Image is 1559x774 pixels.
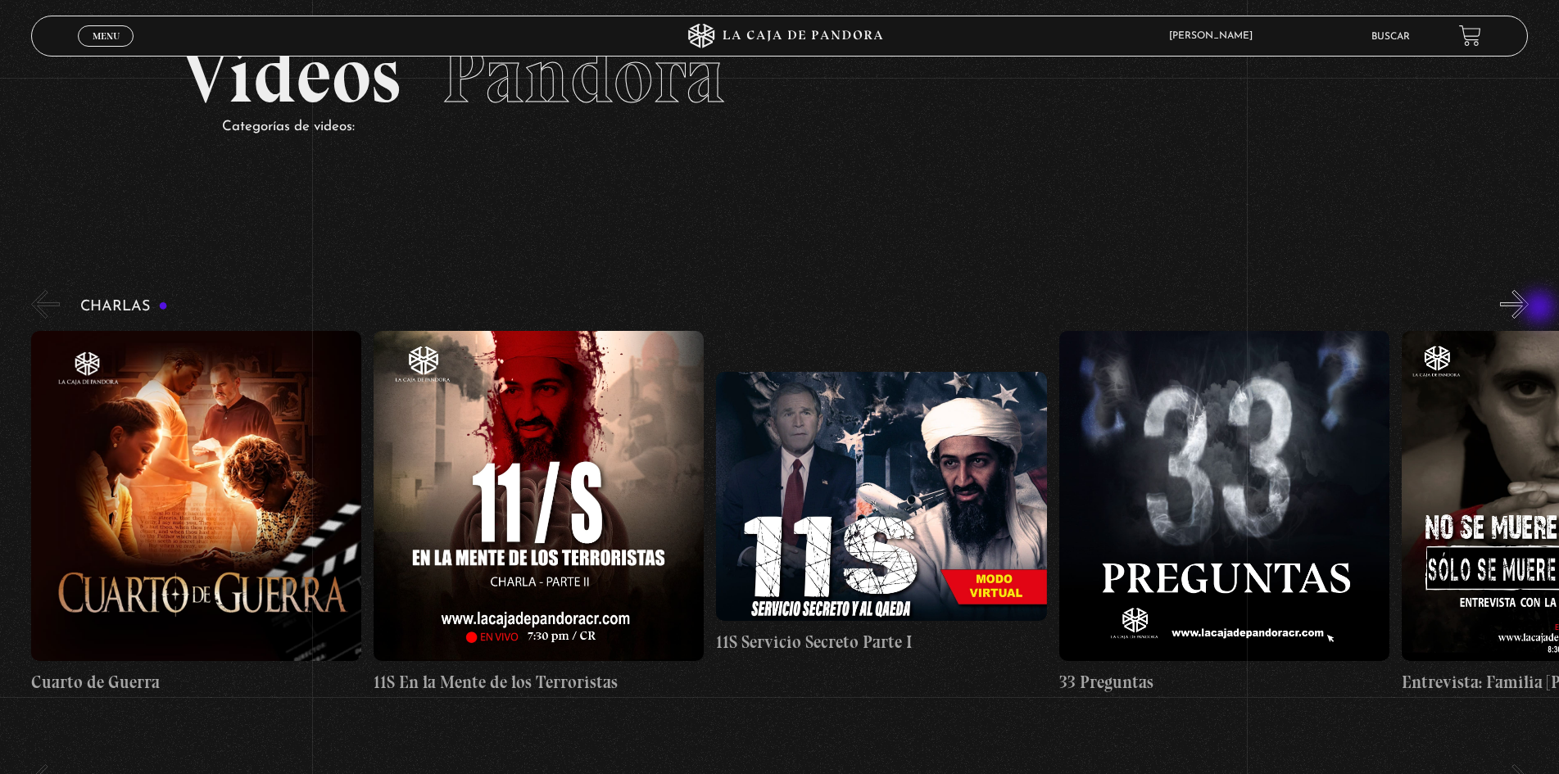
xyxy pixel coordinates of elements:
[87,45,125,57] span: Cerrar
[222,115,1379,140] p: Categorías de videos:
[716,331,1046,695] a: 11S Servicio Secreto Parte I
[181,37,1379,115] h2: Videos
[442,29,725,122] span: Pandora
[1500,290,1529,319] button: Next
[374,669,704,695] h4: 11S En la Mente de los Terroristas
[1161,31,1269,41] span: [PERSON_NAME]
[80,299,168,315] h3: Charlas
[31,669,361,695] h4: Cuarto de Guerra
[31,331,361,695] a: Cuarto de Guerra
[716,629,1046,655] h4: 11S Servicio Secreto Parte I
[1371,32,1410,42] a: Buscar
[374,331,704,695] a: 11S En la Mente de los Terroristas
[31,290,60,319] button: Previous
[1059,669,1389,695] h4: 33 Preguntas
[1059,331,1389,695] a: 33 Preguntas
[1459,25,1481,47] a: View your shopping cart
[93,31,120,41] span: Menu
